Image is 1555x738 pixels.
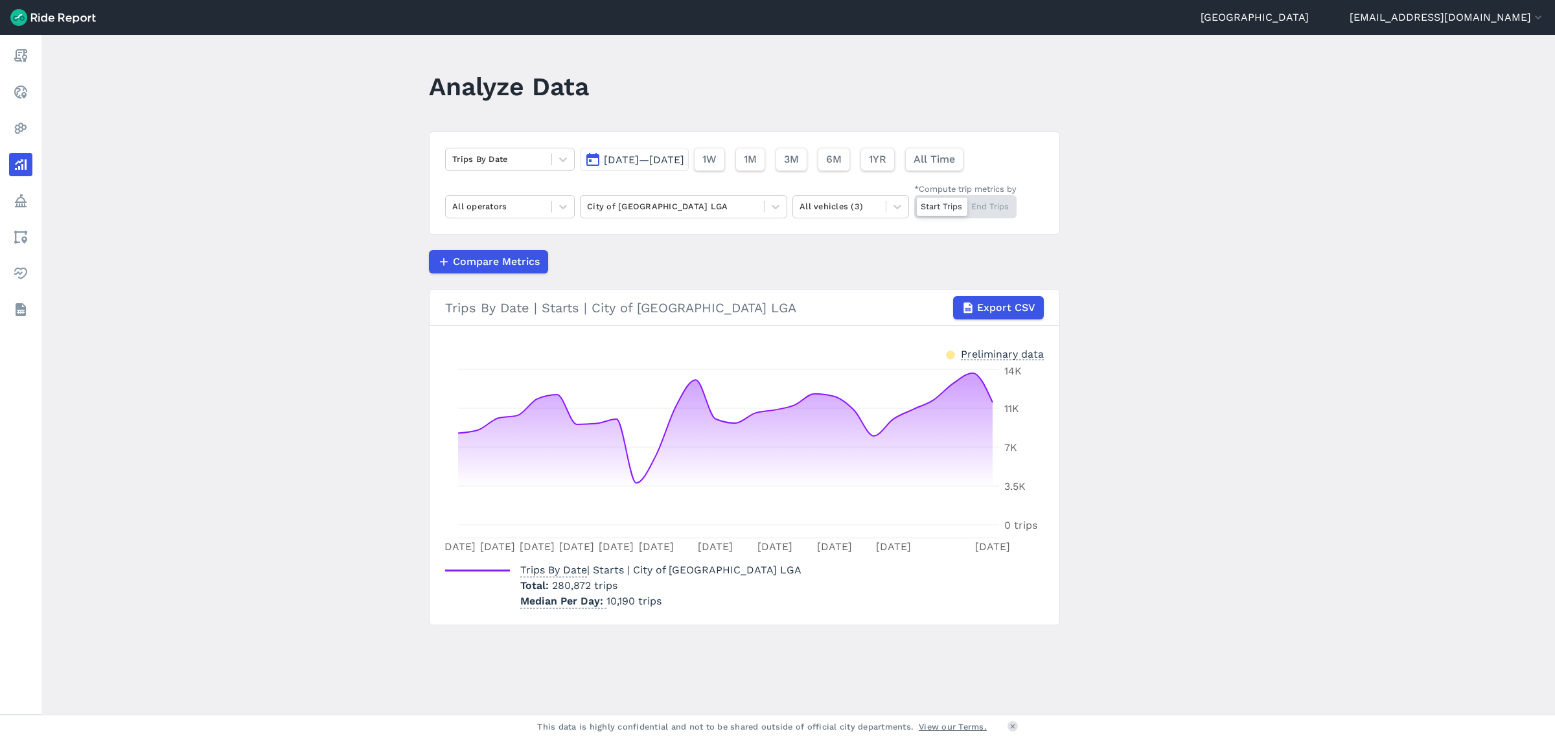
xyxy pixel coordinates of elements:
[639,540,674,553] tspan: [DATE]
[694,148,725,171] button: 1W
[445,296,1044,319] div: Trips By Date | Starts | City of [GEOGRAPHIC_DATA] LGA
[869,152,886,167] span: 1YR
[1004,519,1037,531] tspan: 0 trips
[914,183,1017,195] div: *Compute trip metrics by
[9,225,32,249] a: Areas
[9,298,32,321] a: Datasets
[9,80,32,104] a: Realtime
[702,152,717,167] span: 1W
[599,540,634,553] tspan: [DATE]
[552,579,617,592] span: 280,872 trips
[559,540,594,553] tspan: [DATE]
[9,189,32,213] a: Policy
[698,540,733,553] tspan: [DATE]
[919,721,987,733] a: View our Terms.
[826,152,842,167] span: 6M
[10,9,96,26] img: Ride Report
[9,117,32,140] a: Heatmaps
[520,579,552,592] span: Total
[453,254,540,270] span: Compare Metrics
[9,262,32,285] a: Health
[441,540,476,553] tspan: [DATE]
[580,148,689,171] button: [DATE]—[DATE]
[1004,402,1019,415] tspan: 11K
[1201,10,1309,25] a: [GEOGRAPHIC_DATA]
[429,69,589,104] h1: Analyze Data
[1350,10,1545,25] button: [EMAIL_ADDRESS][DOMAIN_NAME]
[480,540,515,553] tspan: [DATE]
[735,148,765,171] button: 1M
[876,540,911,553] tspan: [DATE]
[757,540,792,553] tspan: [DATE]
[1004,365,1022,377] tspan: 14K
[914,152,955,167] span: All Time
[520,564,801,576] span: | Starts | City of [GEOGRAPHIC_DATA] LGA
[776,148,807,171] button: 3M
[953,296,1044,319] button: Export CSV
[817,540,852,553] tspan: [DATE]
[818,148,850,171] button: 6M
[1004,480,1026,492] tspan: 3.5K
[520,594,801,609] p: 10,190 trips
[744,152,757,167] span: 1M
[784,152,799,167] span: 3M
[520,560,587,577] span: Trips By Date
[975,540,1010,553] tspan: [DATE]
[860,148,895,171] button: 1YR
[905,148,963,171] button: All Time
[9,44,32,67] a: Report
[977,300,1035,316] span: Export CSV
[1004,441,1017,454] tspan: 7K
[604,154,684,166] span: [DATE]—[DATE]
[961,347,1044,360] div: Preliminary data
[520,591,606,608] span: Median Per Day
[520,540,555,553] tspan: [DATE]
[9,153,32,176] a: Analyze
[429,250,548,273] button: Compare Metrics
